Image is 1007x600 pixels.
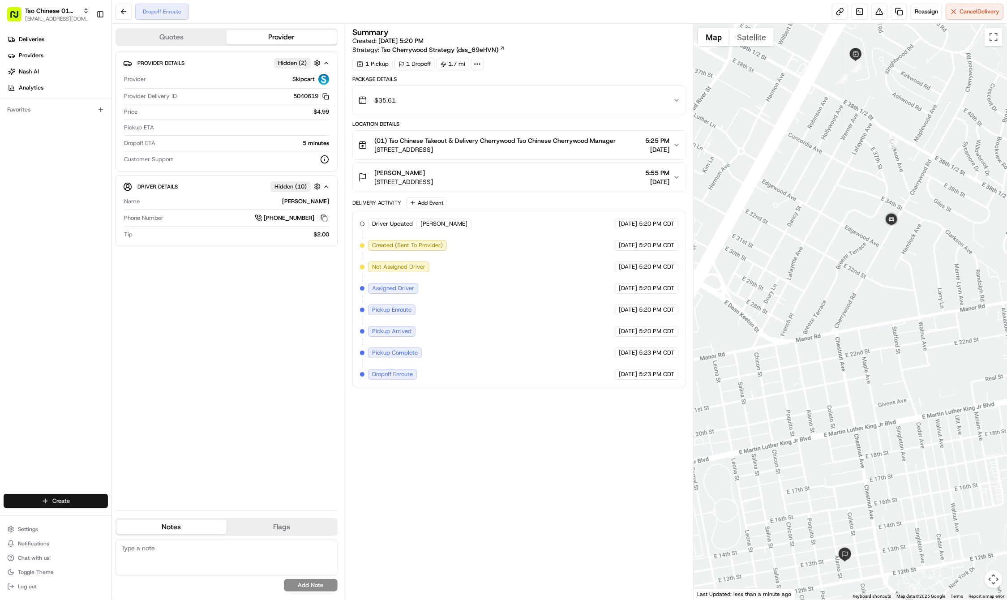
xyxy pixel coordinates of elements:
[72,127,147,143] a: 💻API Documentation
[985,570,1003,588] button: Map camera controls
[985,28,1003,46] button: Toggle fullscreen view
[18,526,38,533] span: Settings
[353,163,686,192] button: [PERSON_NAME][STREET_ADDRESS]5:55 PM[DATE]
[645,177,669,186] span: [DATE]
[729,28,774,46] button: Show satellite imagery
[4,81,111,95] a: Analytics
[372,327,411,335] span: Pickup Arrived
[619,349,637,357] span: [DATE]
[85,130,144,139] span: API Documentation
[123,56,330,70] button: Provider DetailsHidden (2)
[619,284,637,292] span: [DATE]
[19,84,43,92] span: Analytics
[4,103,108,117] div: Favorites
[137,183,178,190] span: Driver Details
[372,263,425,271] span: Not Assigned Driver
[353,131,686,159] button: (01) Tso Chinese Takeout & Delivery Cherrywood Tso Chinese Cherrywood Manager[STREET_ADDRESS]5:25...
[838,74,848,84] div: 1
[619,370,637,378] span: [DATE]
[645,136,669,145] span: 5:25 PM
[915,8,938,16] span: Reassign
[381,45,505,54] a: Tso Cherrywood Strategy (dss_69eHVN)
[374,136,616,145] span: (01) Tso Chinese Takeout & Delivery Cherrywood Tso Chinese Cherrywood Manager
[9,86,25,102] img: 1736555255976-a54dd68f-1ca7-489b-9aae-adbdc363a1c4
[4,580,108,593] button: Log out
[353,86,686,115] button: $35.61
[968,594,1004,599] a: Report a map error
[274,183,307,191] span: Hidden ( 10 )
[25,6,79,15] button: Tso Chinese 01 Cherrywood
[896,594,945,599] span: Map data ©2025 Google
[4,537,108,550] button: Notifications
[4,32,111,47] a: Deliveries
[352,45,505,54] div: Strategy:
[407,197,446,208] button: Add Event
[124,155,173,163] span: Customer Support
[853,593,891,600] button: Keyboard shortcuts
[694,588,795,600] div: Last Updated: less than a minute ago
[888,138,898,148] div: 3
[619,263,637,271] span: [DATE]
[639,241,674,249] span: 5:20 PM CDT
[123,179,330,194] button: Driver DetailsHidden (10)
[116,30,227,44] button: Quotes
[372,349,418,357] span: Pickup Complete
[352,120,686,128] div: Location Details
[374,96,396,105] span: $35.61
[4,494,108,508] button: Create
[645,168,669,177] span: 5:55 PM
[378,37,424,45] span: [DATE] 5:20 PM
[124,231,133,239] span: Tip
[951,594,963,599] a: Terms
[18,130,69,139] span: Knowledge Base
[394,58,435,70] div: 1 Dropoff
[124,108,137,116] span: Price
[18,583,36,590] span: Log out
[124,139,155,147] span: Dropoff ETA
[372,370,413,378] span: Dropoff Enroute
[159,139,329,147] div: 5 minutes
[639,370,674,378] span: 5:23 PM CDT
[19,51,43,60] span: Providers
[698,28,729,46] button: Show street map
[352,199,401,206] div: Delivery Activity
[911,4,942,20] button: Reassign
[18,540,49,547] span: Notifications
[18,569,54,576] span: Toggle Theme
[639,327,674,335] span: 5:20 PM CDT
[619,241,637,249] span: [DATE]
[227,30,337,44] button: Provider
[124,124,154,132] span: Pickup ETA
[639,263,674,271] span: 5:20 PM CDT
[960,8,999,16] span: Cancel Delivery
[9,36,163,51] p: Welcome 👋
[9,9,27,27] img: Nash
[639,306,674,314] span: 5:20 PM CDT
[639,284,674,292] span: 5:20 PM CDT
[9,131,16,138] div: 📗
[52,497,70,505] span: Create
[124,75,146,83] span: Provider
[4,48,111,63] a: Providers
[4,64,111,79] a: Nash AI
[18,554,51,561] span: Chat with us!
[278,59,307,67] span: Hidden ( 2 )
[89,152,108,159] span: Pylon
[23,58,148,68] input: Clear
[264,214,314,222] span: [PHONE_NUMBER]
[4,523,108,536] button: Settings
[619,306,637,314] span: [DATE]
[420,220,467,228] span: [PERSON_NAME]
[25,15,89,22] button: [EMAIL_ADDRESS][DOMAIN_NAME]
[372,241,443,249] span: Created (Sent To Provider)
[352,58,393,70] div: 1 Pickup
[116,520,227,534] button: Notes
[30,95,113,102] div: We're available if you need us!
[352,36,424,45] span: Created:
[143,197,329,206] div: [PERSON_NAME]
[136,231,329,239] div: $2.00
[124,92,177,100] span: Provider Delivery ID
[946,4,1003,20] button: CancelDelivery
[292,75,315,83] span: Skipcart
